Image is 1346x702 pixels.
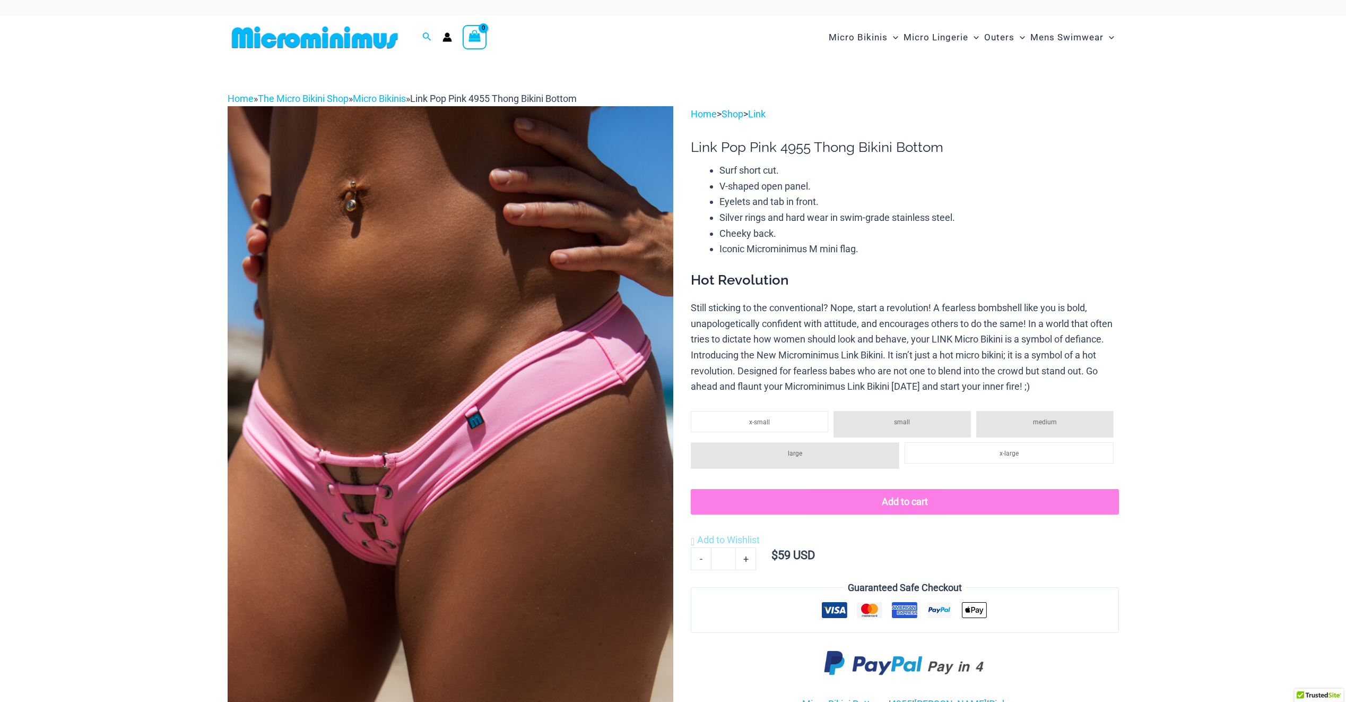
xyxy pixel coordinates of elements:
span: Mens Swimwear [1030,24,1104,51]
a: - [691,547,711,570]
a: Mens SwimwearMenu ToggleMenu Toggle [1028,21,1117,54]
li: x-large [905,442,1113,464]
li: Surf short cut. [719,162,1118,178]
button: Add to cart [691,489,1118,515]
a: Account icon link [442,32,452,42]
li: Silver rings and hard wear in swim-grade stainless steel. [719,210,1118,226]
a: Home [691,108,717,119]
span: Menu Toggle [968,24,979,51]
a: + [736,547,756,570]
span: Menu Toggle [1014,24,1025,51]
span: Menu Toggle [888,24,898,51]
bdi: 59 USD [771,549,815,562]
img: MM SHOP LOGO FLAT [228,25,402,49]
p: Still sticking to the conventional? Nope, start a revolution! A fearless bombshell like you is bo... [691,300,1118,395]
a: Micro Bikinis [353,93,406,104]
a: Search icon link [422,31,432,44]
a: Shop [722,108,743,119]
li: x-small [691,411,828,432]
span: x-large [1000,450,1019,457]
li: V-shaped open panel. [719,178,1118,194]
h1: Link Pop Pink 4955 Thong Bikini Bottom [691,139,1118,156]
span: large [788,450,802,457]
a: Home [228,93,254,104]
li: Iconic Microminimus M mini flag. [719,241,1118,257]
span: Link Pop Pink 4955 Thong Bikini Bottom [410,93,577,104]
nav: Site Navigation [824,20,1119,55]
li: medium [976,411,1114,438]
a: View Shopping Cart, empty [463,25,487,49]
span: x-small [749,418,770,426]
a: The Micro Bikini Shop [258,93,349,104]
p: > > [691,106,1118,122]
span: medium [1033,418,1057,426]
li: small [833,411,971,438]
h3: Hot Revolution [691,271,1118,289]
a: Add to Wishlist [691,532,760,548]
a: Micro LingerieMenu ToggleMenu Toggle [901,21,982,54]
span: $ [771,549,778,562]
a: Link [748,108,766,119]
a: OutersMenu ToggleMenu Toggle [982,21,1028,54]
input: Product quantity [711,547,736,570]
a: Micro BikinisMenu ToggleMenu Toggle [826,21,901,54]
span: » » » [228,93,577,104]
span: small [894,418,910,426]
span: Micro Bikinis [829,24,888,51]
li: Cheeky back. [719,226,1118,242]
li: large [691,442,899,469]
span: Menu Toggle [1104,24,1114,51]
span: Micro Lingerie [904,24,968,51]
li: Eyelets and tab in front. [719,194,1118,210]
legend: Guaranteed Safe Checkout [844,580,966,596]
span: Add to Wishlist [697,534,760,545]
span: Outers [984,24,1014,51]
